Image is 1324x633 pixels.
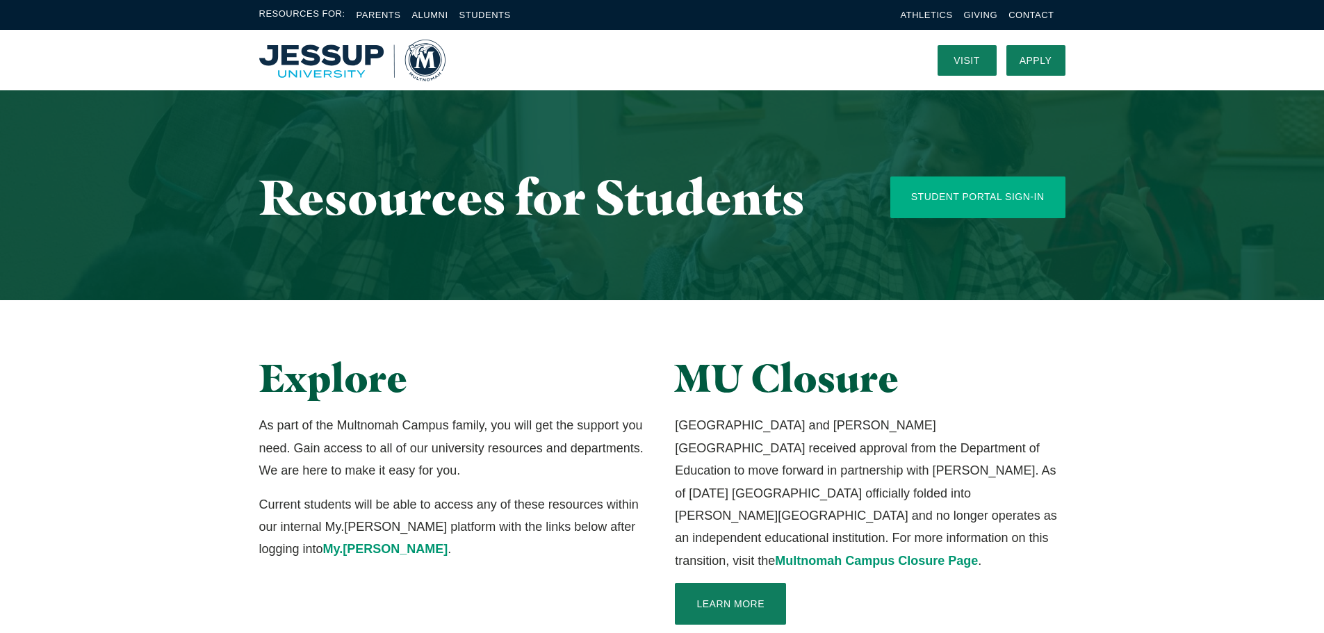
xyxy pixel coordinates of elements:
img: Multnomah University Logo [259,40,446,81]
a: Home [259,40,446,81]
a: Students [459,10,511,20]
a: Visit [938,45,997,76]
p: As part of the Multnomah Campus family, you will get the support you need. Gain access to all of ... [259,414,649,482]
a: Multnomah Campus Closure Page [775,554,978,568]
h2: Explore [259,356,649,400]
p: [GEOGRAPHIC_DATA] and [PERSON_NAME][GEOGRAPHIC_DATA] received approval from the Department of Edu... [675,414,1065,572]
a: Apply [1006,45,1065,76]
a: Giving [964,10,998,20]
a: Contact [1008,10,1054,20]
h1: Resources for Students [259,170,835,224]
span: Resources For: [259,7,345,23]
a: Learn More [675,583,786,625]
h2: MU Closure [675,356,1065,400]
a: Parents [357,10,401,20]
a: My.[PERSON_NAME] [323,542,448,556]
a: Student Portal Sign-In [890,176,1065,218]
p: Current students will be able to access any of these resources within our internal My.[PERSON_NAM... [259,493,649,561]
a: Alumni [411,10,448,20]
a: Athletics [901,10,953,20]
